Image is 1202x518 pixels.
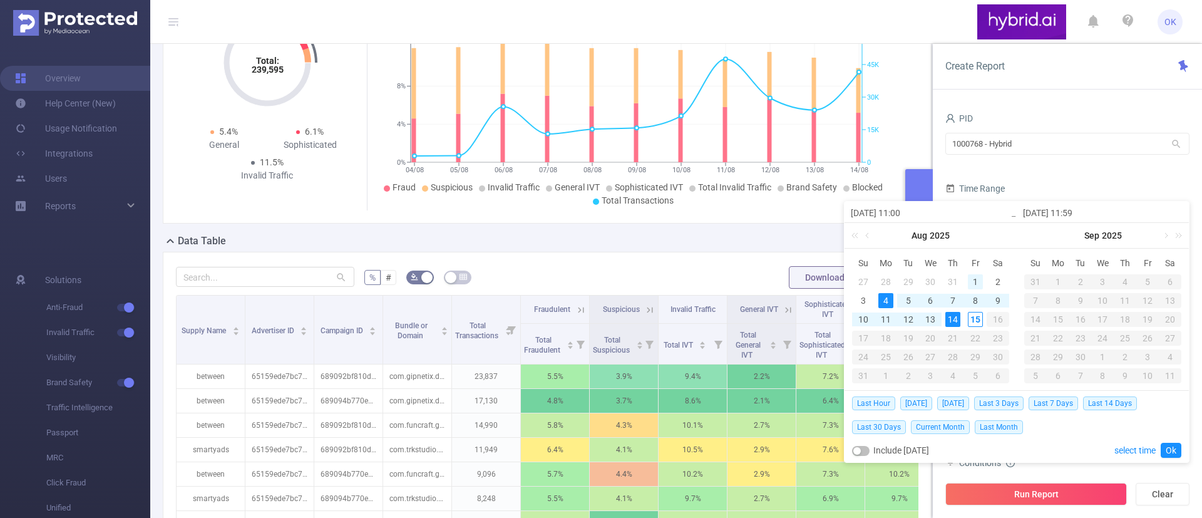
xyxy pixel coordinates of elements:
i: icon: bg-colors [411,273,418,281]
i: Filter menu [778,324,796,364]
td: October 4, 2025 [1159,348,1181,366]
a: Users [15,166,67,191]
div: General [181,138,267,152]
i: icon: caret-up [699,339,706,343]
tspan: Total: [255,56,279,66]
div: 21 [1024,331,1047,346]
td: September 18, 2025 [1114,310,1136,329]
div: 20 [920,331,942,346]
span: Reports [45,201,76,211]
div: 6 [923,293,938,308]
td: October 10, 2025 [1136,366,1159,385]
span: Traffic Intelligence [46,395,150,420]
th: Sat [1159,254,1181,272]
td: August 8, 2025 [964,291,987,310]
span: Sophisticated IVT [615,182,683,192]
td: August 3, 2025 [852,291,875,310]
td: August 11, 2025 [875,310,897,329]
i: Filter menu [572,324,589,364]
td: September 9, 2025 [1069,291,1092,310]
span: Invalid Traffic [46,320,150,345]
td: September 6, 2025 [987,366,1009,385]
td: September 23, 2025 [1069,329,1092,348]
td: August 28, 2025 [942,348,964,366]
div: Invalid Traffic [224,169,311,182]
span: Sa [1159,257,1181,269]
span: Fraudulent [534,305,570,314]
i: icon: caret-up [232,325,239,329]
span: General IVT [555,182,600,192]
div: 19 [1136,312,1159,327]
div: 9 [990,293,1005,308]
span: Suspicious [603,305,640,314]
span: Visibility [46,345,150,370]
div: 5 [1136,274,1159,289]
td: August 19, 2025 [897,329,920,348]
td: July 28, 2025 [875,272,897,291]
div: 19 [897,331,920,346]
span: Fr [1136,257,1159,269]
td: September 1, 2025 [1047,272,1069,291]
span: Mo [875,257,897,269]
div: 11 [1114,293,1136,308]
div: 2 [1069,274,1092,289]
span: Advertiser ID [252,326,296,335]
td: September 26, 2025 [1136,329,1159,348]
div: 30 [987,350,1009,365]
i: icon: caret-down [770,344,777,348]
tspan: 0 [867,158,871,167]
td: August 5, 2025 [897,291,920,310]
div: 12 [901,312,916,327]
th: Thu [942,254,964,272]
td: September 14, 2025 [1024,310,1047,329]
td: August 10, 2025 [852,310,875,329]
td: August 21, 2025 [942,329,964,348]
tspan: 05/08 [449,166,468,174]
div: 28 [878,274,893,289]
td: August 12, 2025 [897,310,920,329]
td: October 1, 2025 [1092,348,1114,366]
input: Start date [851,205,1010,220]
span: Sophisticated IVT [804,300,850,319]
td: September 25, 2025 [1114,329,1136,348]
td: September 11, 2025 [1114,291,1136,310]
i: icon: caret-up [567,339,573,343]
span: 11.5% [260,157,284,167]
span: Create Report [945,60,1005,72]
th: Sun [852,254,875,272]
span: Fr [964,257,987,269]
span: Fraud [393,182,416,192]
td: September 10, 2025 [1092,291,1114,310]
div: 21 [942,331,964,346]
h2: Data Table [178,234,226,249]
div: 16 [1069,312,1092,327]
div: 1 [968,274,983,289]
div: Sort [441,325,448,333]
td: September 2, 2025 [1069,272,1092,291]
td: October 8, 2025 [1092,366,1114,385]
span: Invalid Traffic [488,182,540,192]
div: 27 [920,350,942,365]
td: September 16, 2025 [1069,310,1092,329]
i: icon: caret-down [300,330,307,334]
td: August 27, 2025 [920,348,942,366]
td: August 31, 2025 [1024,272,1047,291]
td: August 17, 2025 [852,329,875,348]
td: September 3, 2025 [920,366,942,385]
tspan: 11/08 [716,166,734,174]
td: September 12, 2025 [1136,291,1159,310]
tspan: 13/08 [805,166,823,174]
div: 15 [1047,312,1069,327]
tspan: 12/08 [761,166,779,174]
div: 13 [1159,293,1181,308]
span: % [369,272,376,282]
div: 11 [878,312,893,327]
div: 24 [1092,331,1114,346]
td: September 8, 2025 [1047,291,1069,310]
span: Total Transactions [455,321,500,340]
a: Aug [910,223,928,248]
th: Fri [1136,254,1159,272]
td: August 7, 2025 [942,291,964,310]
td: August 4, 2025 [875,291,897,310]
th: Wed [920,254,942,272]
